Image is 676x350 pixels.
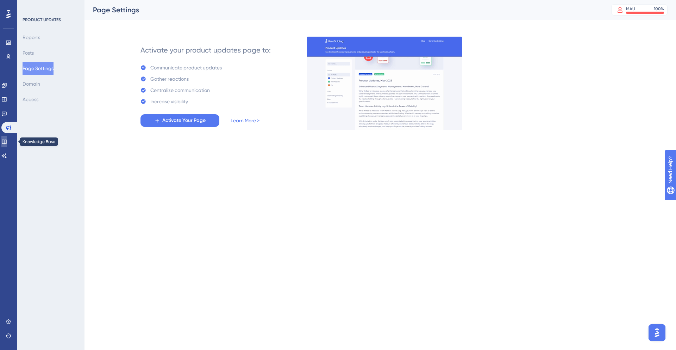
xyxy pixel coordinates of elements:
div: Increase visibility [150,97,188,106]
span: Activate Your Page [162,116,206,125]
iframe: UserGuiding AI Assistant Launcher [646,322,668,343]
div: Activate your product updates page to: [140,45,271,55]
div: Centralize communication [150,86,210,94]
img: 253145e29d1258e126a18a92d52e03bb.gif [307,36,462,130]
button: Reports [23,31,40,44]
div: Gather reactions [150,75,189,83]
button: Activate Your Page [140,114,219,127]
div: Communicate product updates [150,63,222,72]
button: Page Settings [23,62,54,75]
button: Posts [23,47,34,59]
a: Learn More > [231,116,259,125]
div: MAU [626,6,635,12]
div: PRODUCT UPDATES [23,17,61,23]
button: Domain [23,78,40,90]
span: Need Help? [17,2,44,10]
div: 100 % [654,6,664,12]
div: Page Settings [93,5,594,15]
button: Access [23,93,38,106]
